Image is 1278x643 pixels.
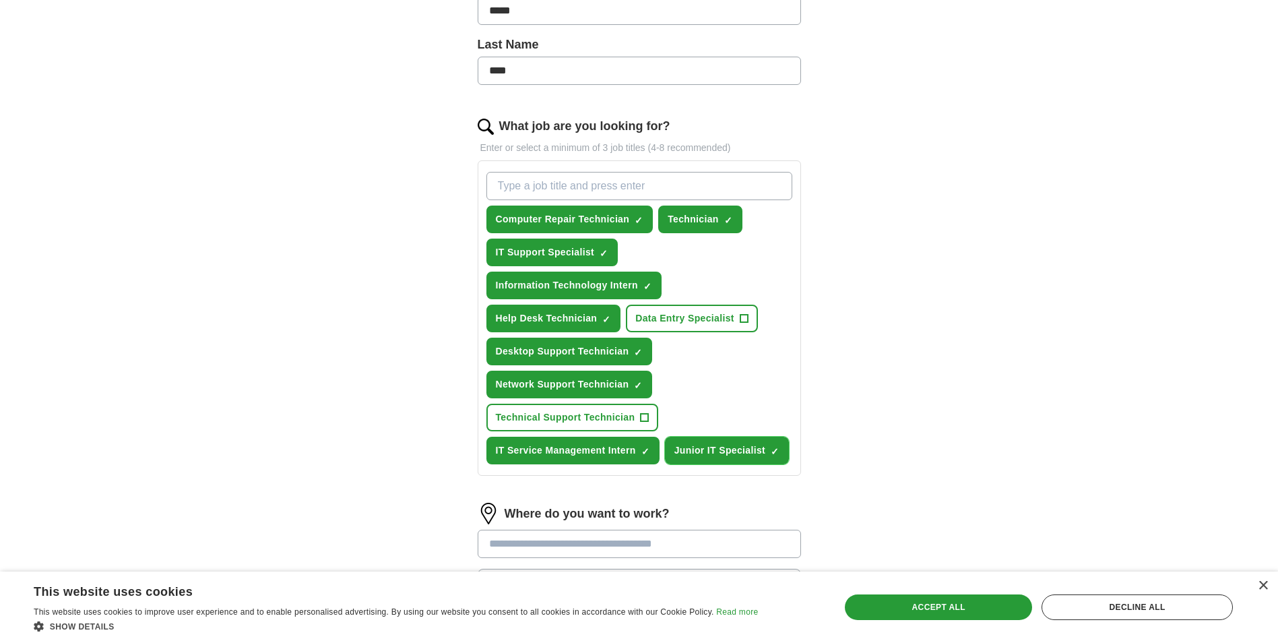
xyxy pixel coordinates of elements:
[499,117,670,135] label: What job are you looking for?
[478,569,801,597] button: 25 mile radius
[496,344,629,359] span: Desktop Support Technician
[496,443,636,458] span: IT Service Management Intern
[478,141,801,155] p: Enter or select a minimum of 3 job titles (4-8 recommended)
[486,437,660,464] button: IT Service Management Intern✓
[626,305,758,332] button: Data Entry Specialist
[486,338,653,365] button: Desktop Support Technician✓
[486,172,792,200] input: Type a job title and press enter
[486,272,662,299] button: Information Technology Intern✓
[635,215,643,226] span: ✓
[486,206,653,233] button: Computer Repair Technician✓
[641,446,649,457] span: ✓
[486,371,653,398] button: Network Support Technician✓
[496,377,629,392] span: Network Support Technician
[634,380,642,391] span: ✓
[845,594,1032,620] div: Accept all
[602,314,610,325] span: ✓
[665,437,789,464] button: Junior IT Specialist✓
[486,239,618,266] button: IT Support Specialist✓
[496,212,630,226] span: Computer Repair Technician
[478,119,494,135] img: search.png
[1042,594,1233,620] div: Decline all
[724,215,732,226] span: ✓
[34,580,724,600] div: This website uses cookies
[496,245,595,259] span: IT Support Specialist
[34,607,714,617] span: This website uses cookies to improve user experience and to enable personalised advertising. By u...
[486,404,659,431] button: Technical Support Technician
[34,619,758,633] div: Show details
[496,278,638,293] span: Information Technology Intern
[478,36,801,54] label: Last Name
[486,305,621,332] button: Help Desk Technician✓
[478,503,499,524] img: location.png
[505,505,670,523] label: Where do you want to work?
[771,446,779,457] span: ✓
[496,311,598,326] span: Help Desk Technician
[1258,581,1268,591] div: Close
[658,206,742,233] button: Technician✓
[634,347,642,358] span: ✓
[668,212,719,226] span: Technician
[716,607,758,617] a: Read more, opens a new window
[674,443,765,458] span: Junior IT Specialist
[600,248,608,259] span: ✓
[50,622,115,632] span: Show details
[635,311,734,326] span: Data Entry Specialist
[643,281,651,292] span: ✓
[496,410,635,425] span: Technical Support Technician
